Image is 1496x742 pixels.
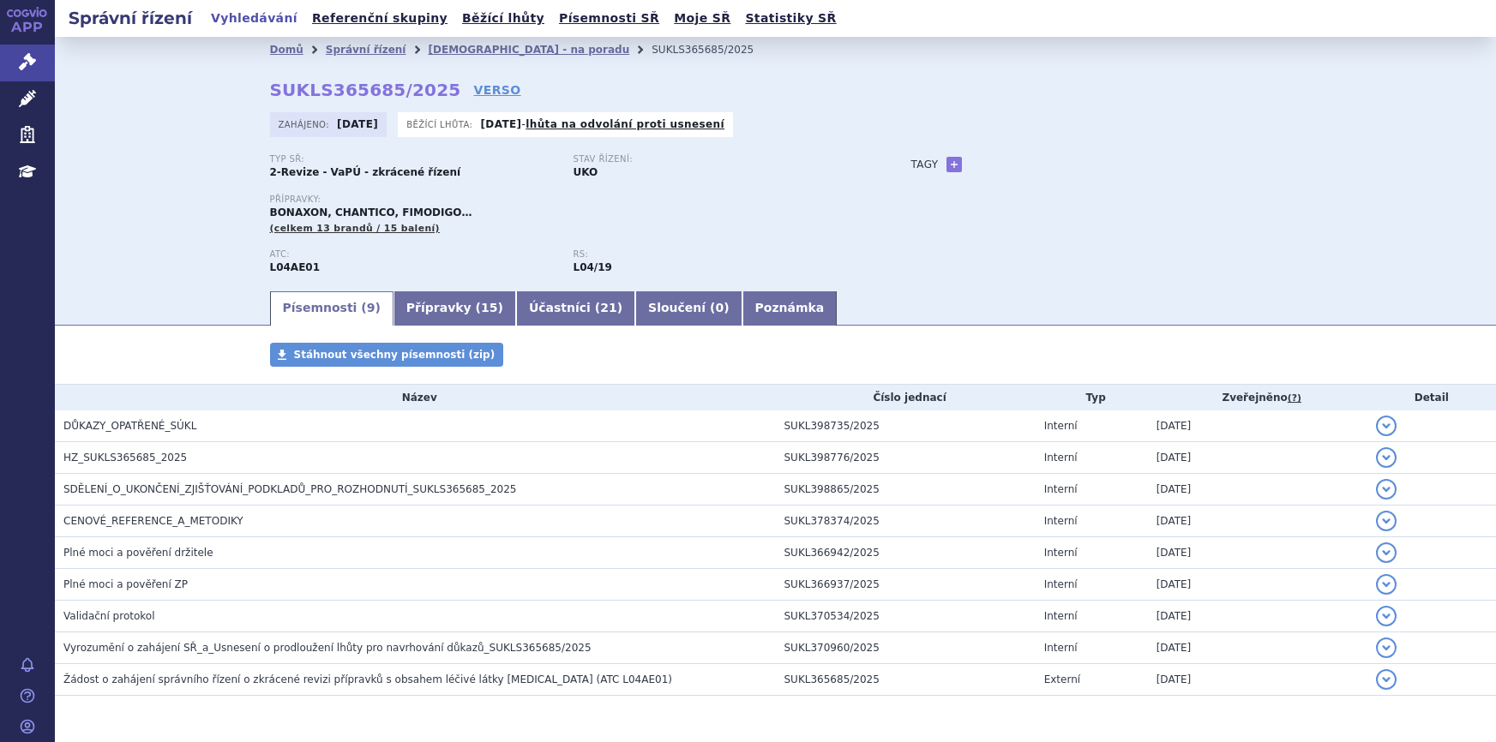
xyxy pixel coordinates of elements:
span: Běžící lhůta: [406,117,476,131]
span: Interní [1044,420,1078,432]
span: Interní [1044,547,1078,559]
td: [DATE] [1148,664,1367,696]
td: [DATE] [1148,601,1367,632]
button: detail [1376,479,1397,500]
strong: SUKLS365685/2025 [270,80,461,100]
td: SUKL370960/2025 [776,632,1036,664]
td: [DATE] [1148,632,1367,664]
a: [DEMOGRAPHIC_DATA] - na poradu [428,44,629,56]
a: lhůta na odvolání proti usnesení [526,118,724,130]
a: Běžící lhůty [457,7,550,30]
li: SUKLS365685/2025 [652,37,776,63]
strong: [DATE] [480,118,521,130]
td: [DATE] [1148,569,1367,601]
span: Externí [1044,673,1080,685]
th: Název [55,385,776,410]
span: (celkem 13 brandů / 15 balení) [270,223,440,234]
a: Správní řízení [326,44,406,56]
span: Zahájeno: [279,117,333,131]
td: [DATE] [1148,410,1367,442]
a: Poznámka [742,291,838,326]
span: Vyrozumění o zahájení SŘ_a_Usnesení o prodloužení lhůty pro navrhování důkazů_SUKLS365685/2025 [63,642,592,654]
span: Interní [1044,452,1078,464]
strong: [DATE] [337,118,378,130]
a: Písemnosti (9) [270,291,394,326]
th: Číslo jednací [776,385,1036,410]
span: Interní [1044,642,1078,654]
span: Interní [1044,578,1078,590]
p: Stav řízení: [574,154,860,165]
span: Plné moci a pověření držitele [63,547,213,559]
span: Interní [1044,483,1078,495]
span: 9 [367,301,376,314]
span: CENOVÉ_REFERENCE_A_METODIKY [63,515,243,527]
p: - [480,117,724,131]
a: Písemnosti SŘ [554,7,664,30]
span: SDĚLENÍ_O_UKONČENÍ_ZJIŠŤOVÁNÍ_PODKLADŮ_PRO_ROZHODNUTÍ_SUKLS365685_2025 [63,483,516,495]
a: Stáhnout všechny písemnosti (zip) [270,343,504,367]
td: SUKL398865/2025 [776,474,1036,506]
td: SUKL370534/2025 [776,601,1036,632]
p: RS: [574,249,860,260]
th: Typ [1036,385,1148,410]
span: HZ_SUKLS365685_2025 [63,452,187,464]
a: Domů [270,44,303,56]
a: Moje SŘ [669,7,736,30]
button: detail [1376,511,1397,531]
strong: UKO [574,166,598,178]
th: Detail [1367,385,1496,410]
button: detail [1376,542,1397,563]
span: BONAXON, CHANTICO, FIMODIGO… [270,206,472,218]
h3: Tagy [911,154,939,175]
p: ATC: [270,249,556,260]
button: detail [1376,416,1397,436]
span: Interní [1044,515,1078,527]
button: detail [1376,669,1397,690]
span: DŮKAZY_OPATŘENÉ_SÚKL [63,420,196,432]
a: Referenční skupiny [307,7,453,30]
strong: FINGOLIMOD [270,261,321,273]
strong: fingolimod [574,261,612,273]
p: Typ SŘ: [270,154,556,165]
a: Přípravky (15) [394,291,516,326]
abbr: (?) [1288,392,1301,404]
span: Interní [1044,610,1078,622]
button: detail [1376,447,1397,468]
h2: Správní řízení [55,6,206,30]
span: Plné moci a pověření ZP [63,578,188,590]
td: [DATE] [1148,442,1367,474]
button: detail [1376,606,1397,626]
strong: 2-Revize - VaPÚ - zkrácené řízení [270,166,461,178]
a: Statistiky SŘ [740,7,841,30]
a: Účastníci (21) [516,291,635,326]
th: Zveřejněno [1148,385,1367,410]
td: SUKL366942/2025 [776,537,1036,569]
span: Žádost o zahájení správního řízení o zkrácené revizi přípravků s obsahem léčivé látky fingolimod ... [63,673,672,685]
span: 15 [481,301,497,314]
td: SUKL378374/2025 [776,506,1036,537]
span: Validační protokol [63,610,155,622]
p: Přípravky: [270,194,877,205]
a: Vyhledávání [206,7,303,30]
span: 21 [600,301,616,314]
button: detail [1376,574,1397,595]
td: SUKL366937/2025 [776,569,1036,601]
td: SUKL398735/2025 [776,410,1036,442]
a: Sloučení (0) [635,291,742,326]
span: Stáhnout všechny písemnosti (zip) [294,349,496,361]
span: 0 [715,301,724,314]
td: [DATE] [1148,474,1367,506]
button: detail [1376,637,1397,658]
a: + [946,157,962,172]
td: SUKL365685/2025 [776,664,1036,696]
a: VERSO [473,81,520,99]
td: [DATE] [1148,506,1367,537]
td: [DATE] [1148,537,1367,569]
td: SUKL398776/2025 [776,442,1036,474]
